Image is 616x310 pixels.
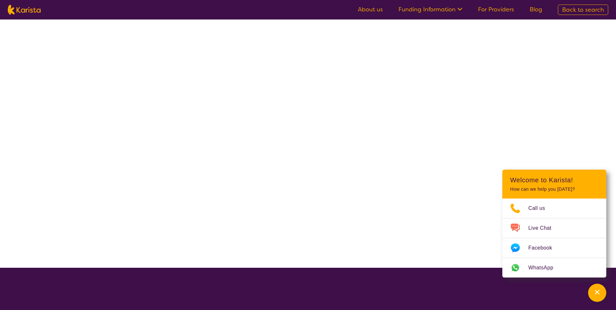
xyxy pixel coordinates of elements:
[358,6,383,13] a: About us
[502,170,606,278] div: Channel Menu
[478,6,514,13] a: For Providers
[510,187,598,192] p: How can we help you [DATE]?
[502,199,606,278] ul: Choose channel
[530,6,542,13] a: Blog
[528,223,559,233] span: Live Chat
[558,5,608,15] a: Back to search
[528,203,553,213] span: Call us
[510,176,598,184] h2: Welcome to Karista!
[562,6,604,14] span: Back to search
[398,6,462,13] a: Funding Information
[502,258,606,278] a: Web link opens in a new tab.
[588,284,606,302] button: Channel Menu
[8,5,41,15] img: Karista logo
[528,243,560,253] span: Facebook
[528,263,561,273] span: WhatsApp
